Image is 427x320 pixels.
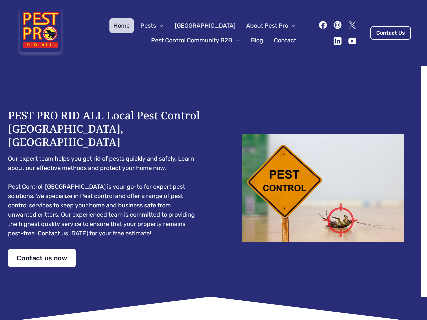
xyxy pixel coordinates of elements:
button: About Pest Pro [242,18,300,33]
h1: PEST PRO RID ALL Local Pest Control [GEOGRAPHIC_DATA], [GEOGRAPHIC_DATA] [8,109,200,149]
a: Contact Us [370,26,411,40]
a: Blog [247,33,267,48]
button: Pests [136,18,168,33]
img: Pest Pro Rid All [16,8,65,58]
a: Home [109,18,134,33]
a: [GEOGRAPHIC_DATA] [171,18,240,33]
a: Contact [270,33,300,48]
span: Pests [140,21,156,30]
span: About Pest Pro [246,21,288,30]
span: Pest Control Community B2B [151,36,232,45]
img: Dead cockroach on floor with caution sign pest control [227,134,419,242]
pre: Our expert team helps you get rid of pests quickly and safely. Learn about our effective methods ... [8,154,200,238]
button: Pest Control Community B2B [147,33,244,48]
a: Contact us now [8,249,76,267]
